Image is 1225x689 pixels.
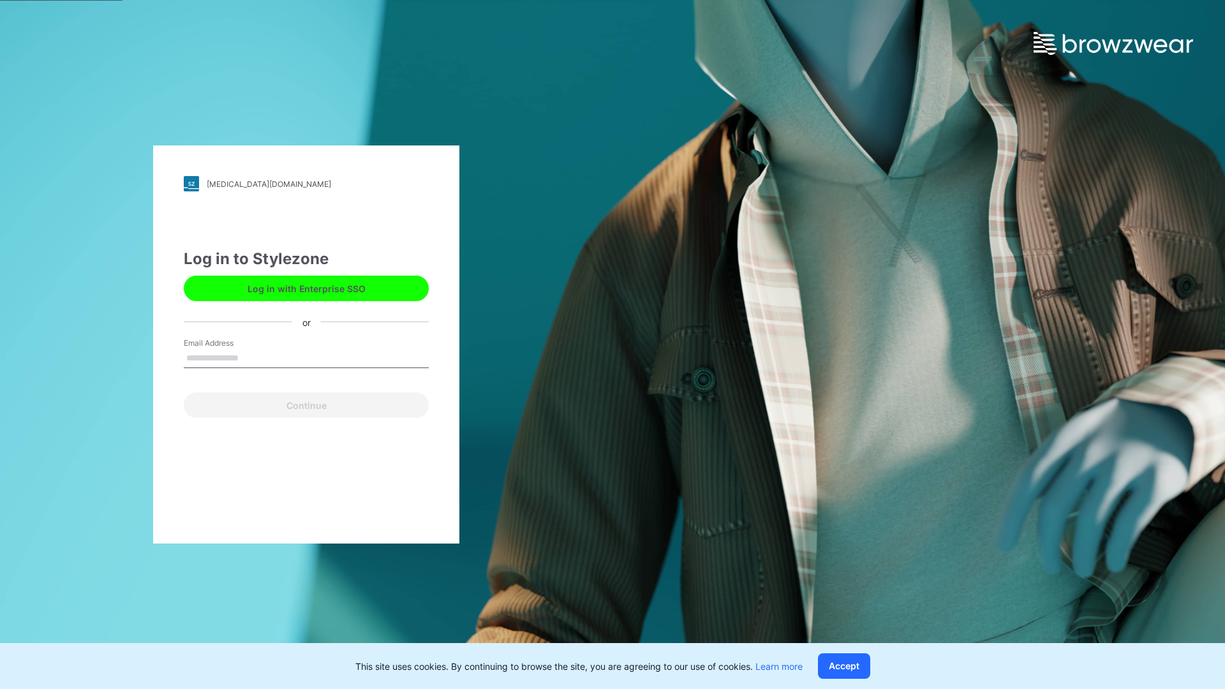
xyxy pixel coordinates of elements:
[184,176,429,191] a: [MEDICAL_DATA][DOMAIN_NAME]
[207,179,331,189] div: [MEDICAL_DATA][DOMAIN_NAME]
[355,660,803,673] p: This site uses cookies. By continuing to browse the site, you are agreeing to our use of cookies.
[184,176,199,191] img: stylezone-logo.562084cfcfab977791bfbf7441f1a819.svg
[292,315,321,329] div: or
[755,661,803,672] a: Learn more
[1034,32,1193,55] img: browzwear-logo.e42bd6dac1945053ebaf764b6aa21510.svg
[184,337,273,349] label: Email Address
[184,276,429,301] button: Log in with Enterprise SSO
[184,248,429,270] div: Log in to Stylezone
[818,653,870,679] button: Accept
